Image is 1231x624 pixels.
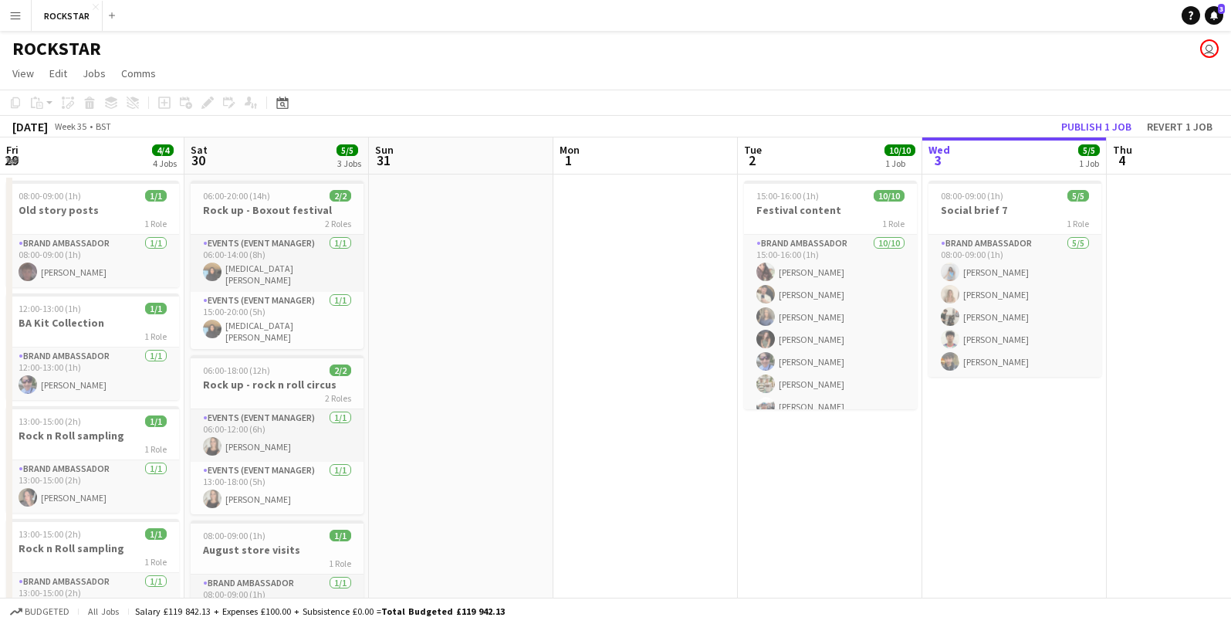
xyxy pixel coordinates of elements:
[756,190,819,202] span: 15:00-16:00 (1h)
[375,143,394,157] span: Sun
[144,443,167,455] span: 1 Role
[928,143,950,157] span: Wed
[191,409,364,462] app-card-role: Events (Event Manager)1/106:00-12:00 (6h)[PERSON_NAME]
[373,151,394,169] span: 31
[6,203,179,217] h3: Old story posts
[145,415,167,427] span: 1/1
[191,462,364,514] app-card-role: Events (Event Manager)1/113:00-18:00 (5h)[PERSON_NAME]
[19,303,81,314] span: 12:00-13:00 (1h)
[6,143,19,157] span: Fri
[1218,4,1225,14] span: 3
[51,120,90,132] span: Week 35
[191,143,208,157] span: Sat
[325,218,351,229] span: 2 Roles
[1078,144,1100,156] span: 5/5
[1113,143,1132,157] span: Thu
[19,415,81,427] span: 13:00-15:00 (2h)
[6,316,179,330] h3: BA Kit Collection
[325,392,351,404] span: 2 Roles
[1067,190,1089,202] span: 5/5
[6,63,40,83] a: View
[882,218,905,229] span: 1 Role
[6,429,179,443] h3: Rock n Roll sampling
[145,190,167,202] span: 1/1
[49,66,67,80] span: Edit
[8,603,72,620] button: Budgeted
[191,181,364,349] app-job-card: 06:00-20:00 (14h)2/2Rock up - Boxout festival2 RolesEvents (Event Manager)1/106:00-14:00 (8h)[MED...
[6,541,179,555] h3: Rock n Roll sampling
[330,190,351,202] span: 2/2
[928,203,1101,217] h3: Social brief 7
[928,181,1101,377] app-job-card: 08:00-09:00 (1h)5/5Social brief 71 RoleBrand Ambassador5/508:00-09:00 (1h)[PERSON_NAME][PERSON_NA...
[560,143,580,157] span: Mon
[6,460,179,513] app-card-role: Brand Ambassador1/113:00-15:00 (2h)[PERSON_NAME]
[191,292,364,349] app-card-role: Events (Event Manager)1/115:00-20:00 (5h)[MEDICAL_DATA][PERSON_NAME]
[32,1,103,31] button: ROCKSTAR
[928,235,1101,377] app-card-role: Brand Ambassador5/508:00-09:00 (1h)[PERSON_NAME][PERSON_NAME][PERSON_NAME][PERSON_NAME][PERSON_NAME]
[153,158,177,169] div: 4 Jobs
[6,406,179,513] app-job-card: 13:00-15:00 (2h)1/1Rock n Roll sampling1 RoleBrand Ambassador1/113:00-15:00 (2h)[PERSON_NAME]
[744,143,762,157] span: Tue
[191,203,364,217] h3: Rock up - Boxout festival
[152,144,174,156] span: 4/4
[744,181,917,409] app-job-card: 15:00-16:00 (1h)10/10Festival content1 RoleBrand Ambassador10/1015:00-16:00 (1h)[PERSON_NAME][PER...
[12,37,101,60] h1: ROCKSTAR
[1205,6,1223,25] a: 3
[381,605,505,617] span: Total Budgeted £119 942.13
[4,151,19,169] span: 29
[19,528,81,540] span: 13:00-15:00 (2h)
[203,190,270,202] span: 06:00-20:00 (14h)
[188,151,208,169] span: 30
[1200,39,1219,58] app-user-avatar: Ed Harvey
[6,348,179,400] app-card-role: Brand Ambassador1/112:00-13:00 (1h)[PERSON_NAME]
[115,63,162,83] a: Comms
[744,203,917,217] h3: Festival content
[12,119,48,134] div: [DATE]
[744,235,917,489] app-card-role: Brand Ambassador10/1015:00-16:00 (1h)[PERSON_NAME][PERSON_NAME][PERSON_NAME][PERSON_NAME][PERSON_...
[191,235,364,292] app-card-role: Events (Event Manager)1/106:00-14:00 (8h)[MEDICAL_DATA][PERSON_NAME]
[6,293,179,400] app-job-card: 12:00-13:00 (1h)1/1BA Kit Collection1 RoleBrand Ambassador1/112:00-13:00 (1h)[PERSON_NAME]
[1141,117,1219,137] button: Revert 1 job
[96,120,111,132] div: BST
[874,190,905,202] span: 10/10
[121,66,156,80] span: Comms
[336,144,358,156] span: 5/5
[1111,151,1132,169] span: 4
[330,365,351,376] span: 2/2
[191,378,364,392] h3: Rock up - rock n roll circus
[25,606,69,617] span: Budgeted
[12,66,34,80] span: View
[144,556,167,568] span: 1 Role
[144,331,167,342] span: 1 Role
[329,558,351,569] span: 1 Role
[1079,158,1099,169] div: 1 Job
[83,66,106,80] span: Jobs
[135,605,505,617] div: Salary £119 842.13 + Expenses £100.00 + Subsistence £0.00 =
[6,181,179,287] app-job-card: 08:00-09:00 (1h)1/1Old story posts1 RoleBrand Ambassador1/108:00-09:00 (1h)[PERSON_NAME]
[337,158,361,169] div: 3 Jobs
[43,63,73,83] a: Edit
[203,530,265,541] span: 08:00-09:00 (1h)
[885,158,915,169] div: 1 Job
[145,303,167,314] span: 1/1
[76,63,112,83] a: Jobs
[884,144,915,156] span: 10/10
[6,235,179,287] app-card-role: Brand Ambassador1/108:00-09:00 (1h)[PERSON_NAME]
[144,218,167,229] span: 1 Role
[941,190,1003,202] span: 08:00-09:00 (1h)
[557,151,580,169] span: 1
[742,151,762,169] span: 2
[1055,117,1138,137] button: Publish 1 job
[85,605,122,617] span: All jobs
[191,355,364,514] app-job-card: 06:00-18:00 (12h)2/2Rock up - rock n roll circus2 RolesEvents (Event Manager)1/106:00-12:00 (6h)[...
[19,190,81,202] span: 08:00-09:00 (1h)
[145,528,167,540] span: 1/1
[926,151,950,169] span: 3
